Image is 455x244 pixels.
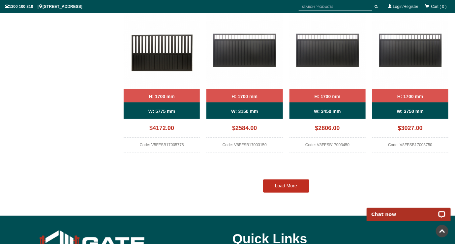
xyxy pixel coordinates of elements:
[148,109,175,114] b: W: 5775 mm
[431,4,447,9] span: Cart ( 0 )
[372,13,448,89] img: V8FFSB - Flat Top (Partial Privacy approx.85%) - Single Aluminium Driveway Gate - Single Sliding ...
[397,94,423,99] b: H: 1700 mm
[263,179,309,193] a: Load More
[372,13,448,152] a: V8FFSB - Flat Top (Partial Privacy approx.85%) - Single Aluminium Driveway Gate - Single Sliding ...
[124,141,200,152] div: Code: V5FFSB17005775
[314,109,341,114] b: W: 3450 mm
[372,122,448,138] div: $3027.00
[393,4,418,9] a: Login/Register
[149,94,175,99] b: H: 1700 mm
[362,200,455,221] iframe: LiveChat chat widget
[206,13,283,89] img: V8FFSB - Flat Top (Partial Privacy approx.85%) - Single Aluminium Driveway Gate - Single Sliding ...
[289,122,366,138] div: $2806.00
[397,109,424,114] b: W: 3750 mm
[299,3,372,11] input: SEARCH PRODUCTS
[124,13,200,152] a: V5FFSB - Flat Top (Partial Privacy approx.50%) - Single Aluminium Driveway Gate - Single Sliding ...
[315,94,341,99] b: H: 1700 mm
[124,122,200,138] div: $4172.00
[206,141,283,152] div: Code: V8FFSB17003150
[372,141,448,152] div: Code: V8FFSB17003750
[289,13,366,152] a: V8FFSB - Flat Top (Partial Privacy approx.85%) - Single Aluminium Driveway Gate - Single Sliding ...
[5,4,82,9] span: 1300 100 310 | [STREET_ADDRESS]
[289,141,366,152] div: Code: V8FFSB17003450
[231,109,258,114] b: W: 3150 mm
[124,13,200,89] img: V5FFSB - Flat Top (Partial Privacy approx.50%) - Single Aluminium Driveway Gate - Single Sliding ...
[232,94,258,99] b: H: 1700 mm
[289,13,366,89] img: V8FFSB - Flat Top (Partial Privacy approx.85%) - Single Aluminium Driveway Gate - Single Sliding ...
[206,122,283,138] div: $2584.00
[206,13,283,152] a: V8FFSB - Flat Top (Partial Privacy approx.85%) - Single Aluminium Driveway Gate - Single Sliding ...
